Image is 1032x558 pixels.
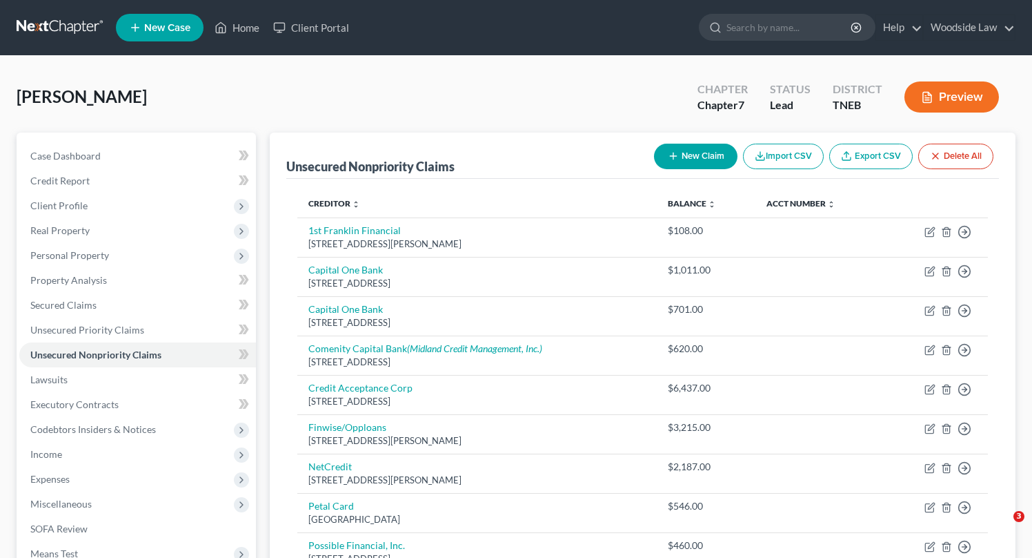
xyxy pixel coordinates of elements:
[918,144,993,169] button: Delete All
[738,98,744,111] span: 7
[352,200,360,209] i: unfold_more
[985,511,1018,544] iframe: Intercom live chat
[308,224,401,236] a: 1st Franklin Financial
[19,169,256,193] a: Credit Report
[697,97,748,113] div: Chapter
[668,198,716,209] a: Balance unfold_more
[308,277,646,290] div: [STREET_ADDRESS]
[30,175,90,186] span: Credit Report
[308,395,646,408] div: [STREET_ADDRESS]
[924,15,1015,40] a: Woodside Law
[726,15,853,40] input: Search by name...
[308,461,352,472] a: NetCredit
[308,343,542,354] a: Comenity Capital Bank(Midland Credit Management, Inc.)
[668,460,744,474] div: $2,187.00
[766,198,835,209] a: Acct Number unfold_more
[30,200,88,211] span: Client Profile
[19,293,256,318] a: Secured Claims
[308,421,386,433] a: Finwise/Opploans
[30,249,109,261] span: Personal Property
[30,224,90,236] span: Real Property
[308,316,646,329] div: [STREET_ADDRESS]
[668,302,744,316] div: $701.00
[308,500,354,512] a: Petal Card
[30,498,92,510] span: Miscellaneous
[30,324,144,336] span: Unsecured Priority Claims
[308,513,646,526] div: [GEOGRAPHIC_DATA]
[697,81,748,97] div: Chapter
[770,81,811,97] div: Status
[17,86,147,106] span: [PERSON_NAME]
[308,356,646,369] div: [STREET_ADDRESS]
[30,523,88,535] span: SOFA Review
[144,23,190,33] span: New Case
[743,144,824,169] button: Import CSV
[19,392,256,417] a: Executory Contracts
[19,318,256,343] a: Unsecured Priority Claims
[30,448,62,460] span: Income
[668,263,744,277] div: $1,011.00
[833,97,882,113] div: TNEB
[308,382,413,394] a: Credit Acceptance Corp
[668,381,744,395] div: $6,437.00
[30,349,161,360] span: Unsecured Nonpriority Claims
[668,342,744,356] div: $620.00
[30,423,156,435] span: Codebtors Insiders & Notices
[770,97,811,113] div: Lead
[708,200,716,209] i: unfold_more
[668,539,744,552] div: $460.00
[668,421,744,434] div: $3,215.00
[654,144,737,169] button: New Claim
[30,374,68,385] span: Lawsuits
[30,299,97,311] span: Secured Claims
[286,158,455,175] div: Unsecured Nonpriority Claims
[668,224,744,238] div: $108.00
[1013,511,1024,522] span: 3
[19,517,256,541] a: SOFA Review
[19,343,256,367] a: Unsecured Nonpriority Claims
[30,150,101,162] span: Case Dashboard
[668,499,744,513] div: $546.00
[266,15,356,40] a: Client Portal
[829,144,913,169] a: Export CSV
[308,303,383,315] a: Capital One Bank
[308,539,405,551] a: Possible Financial, Inc.
[308,238,646,251] div: [STREET_ADDRESS][PERSON_NAME]
[827,200,835,209] i: unfold_more
[208,15,266,40] a: Home
[308,434,646,448] div: [STREET_ADDRESS][PERSON_NAME]
[308,198,360,209] a: Creditor unfold_more
[308,474,646,487] div: [STREET_ADDRESS][PERSON_NAME]
[876,15,922,40] a: Help
[833,81,882,97] div: District
[904,81,999,113] button: Preview
[30,274,107,286] span: Property Analysis
[19,268,256,293] a: Property Analysis
[19,144,256,169] a: Case Dashboard
[407,343,542,354] i: (Midland Credit Management, Inc.)
[19,367,256,392] a: Lawsuits
[30,473,70,485] span: Expenses
[30,398,119,410] span: Executory Contracts
[308,264,383,276] a: Capital One Bank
